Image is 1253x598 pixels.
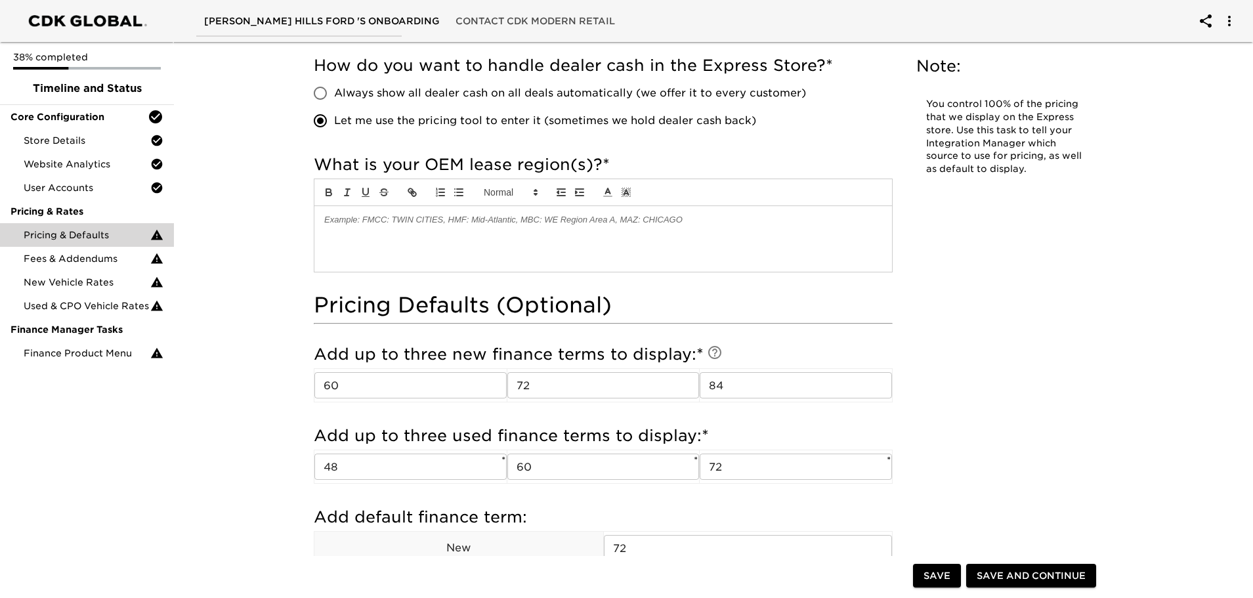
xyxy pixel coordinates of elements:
[11,110,148,123] span: Core Configuration
[314,540,603,556] p: New
[334,85,806,101] span: Always show all dealer cash on all deals automatically (we offer it to every customer)
[314,154,893,175] h5: What is your OEM lease region(s)?
[977,568,1086,584] span: Save and Continue
[13,51,161,64] p: 38% completed
[924,568,950,584] span: Save
[314,425,893,446] h5: Add up to three used finance terms to display:
[24,276,150,289] span: New Vehicle Rates
[24,134,150,147] span: Store Details
[11,205,163,218] span: Pricing & Rates
[11,81,163,96] span: Timeline and Status
[24,228,150,242] span: Pricing & Defaults
[24,181,150,194] span: User Accounts
[24,158,150,171] span: Website Analytics
[966,564,1096,588] button: Save and Continue
[11,323,163,336] span: Finance Manager Tasks
[334,113,756,129] span: Let me use the pricing tool to enter it (sometimes we hold dealer cash back)
[314,344,893,365] h5: Add up to three new finance terms to display:
[204,13,440,30] span: [PERSON_NAME] Hills Ford 's Onboarding
[314,507,893,528] h5: Add default finance term:
[24,347,150,360] span: Finance Product Menu
[314,55,893,76] h5: How do you want to handle dealer cash in the Express Store?
[314,292,893,318] h4: Pricing Defaults (Optional)
[913,564,961,588] button: Save
[456,13,615,30] span: Contact CDK Modern Retail
[24,252,150,265] span: Fees & Addendums
[926,98,1084,176] p: You control 100% of the pricing that we display on the Express store. Use this task to tell your ...
[24,299,150,312] span: Used & CPO Vehicle Rates
[1214,5,1245,37] button: account of current user
[916,56,1094,77] h5: Note:
[1190,5,1221,37] button: account of current user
